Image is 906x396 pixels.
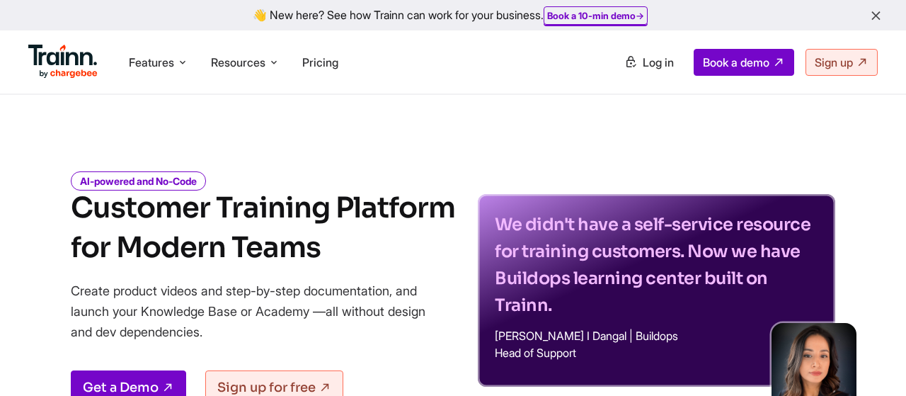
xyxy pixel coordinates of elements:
span: Log in [643,55,674,69]
a: Log in [616,50,682,75]
b: Book a 10-min demo [547,10,636,21]
span: Sign up [815,55,853,69]
p: Create product videos and step-by-step documentation, and launch your Knowledge Base or Academy —... [71,281,446,342]
p: Head of Support [495,347,818,358]
p: We didn't have a self-service resource for training customers. Now we have Buildops learning cent... [495,211,818,319]
i: AI-powered and No-Code [71,171,206,191]
h1: Customer Training Platform for Modern Teams [71,188,455,268]
a: Book a 10-min demo→ [547,10,644,21]
div: 👋 New here? See how Trainn can work for your business. [8,9,898,22]
span: Resources [211,55,265,70]
a: Sign up [805,49,878,76]
a: Pricing [302,55,338,69]
span: Book a demo [703,55,769,69]
img: Trainn Logo [28,45,98,79]
span: Features [129,55,174,70]
p: [PERSON_NAME] I Dangal | Buildops [495,330,818,341]
a: Book a demo [694,49,794,76]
